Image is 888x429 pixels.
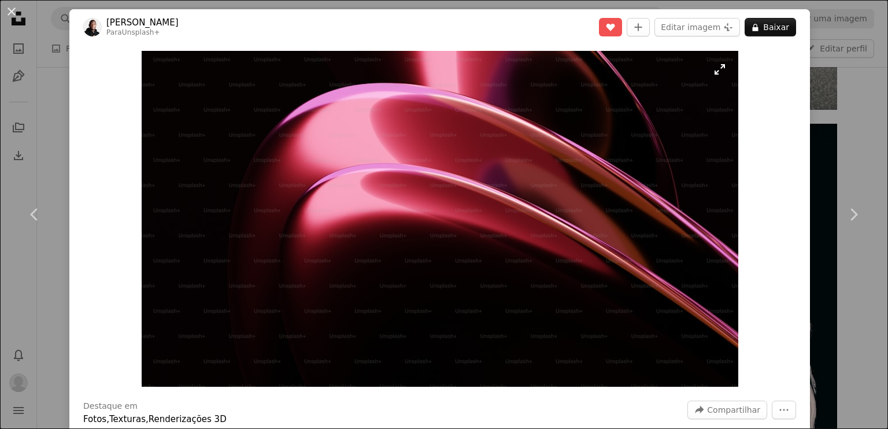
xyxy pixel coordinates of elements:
[687,401,767,419] button: Compartilhar esta imagem
[599,18,622,36] button: Descurtir
[106,28,179,38] div: Para
[707,401,760,419] span: Compartilhar
[146,414,149,424] span: ,
[83,401,138,412] h3: Destaque em
[122,28,160,36] a: Unsplash+
[83,414,106,424] a: Fotos
[106,414,109,424] span: ,
[142,51,738,387] img: um close up de um fundo rosa e preto
[654,18,740,36] button: Editar imagem
[745,18,796,36] button: Baixar
[83,18,102,36] img: Ir para o perfil de Philip Oroni
[819,159,888,270] a: Próximo
[109,414,146,424] a: Texturas
[772,401,796,419] button: Mais ações
[106,17,179,28] a: [PERSON_NAME]
[149,414,227,424] a: Renderizações 3D
[142,51,738,387] button: Ampliar esta imagem
[627,18,650,36] button: Adicionar à coleção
